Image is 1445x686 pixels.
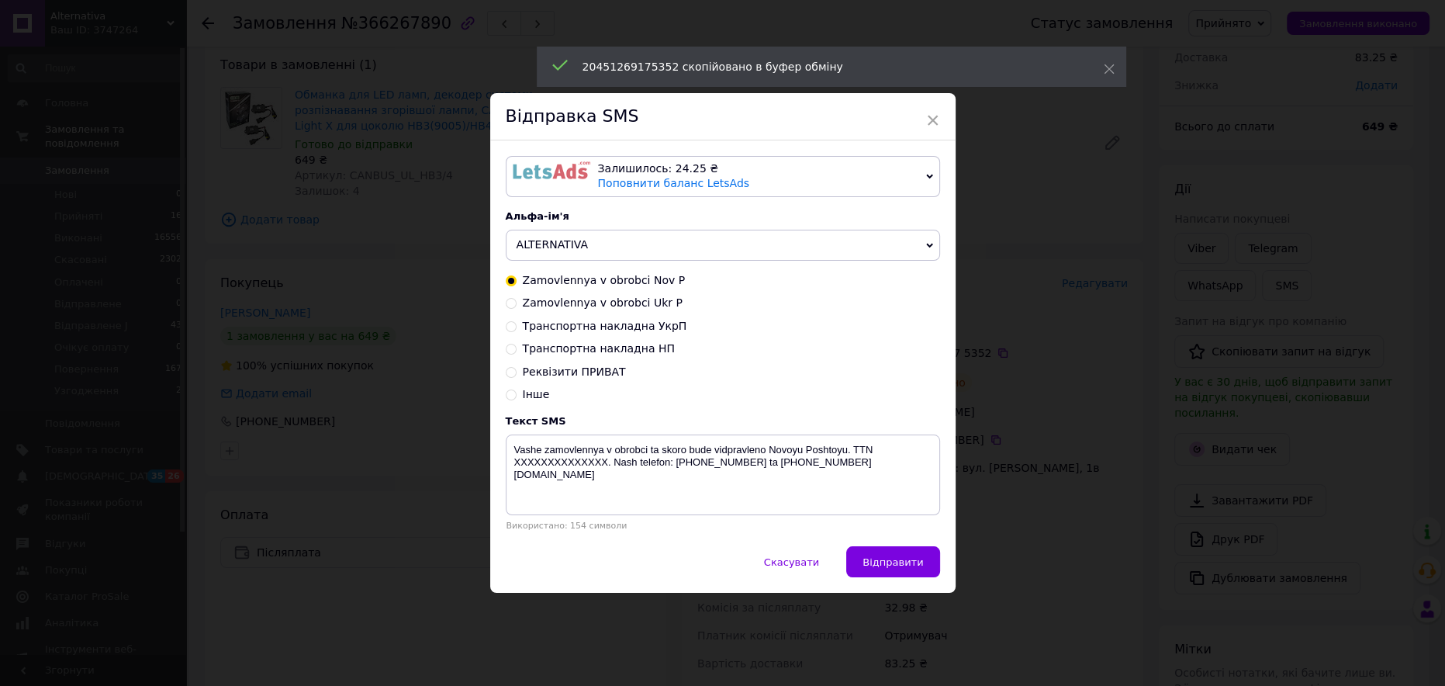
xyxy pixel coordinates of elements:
[764,556,819,568] span: Скасувати
[598,161,920,177] div: Залишилось: 24.25 ₴
[846,546,939,577] button: Відправити
[598,177,750,189] a: Поповнити баланс LetsAds
[523,296,683,309] span: Zamovlennya v obrobci Ukr P
[506,415,940,427] div: Текст SMS
[582,59,1065,74] div: 20451269175352 скопійовано в буфер обміну
[506,435,940,515] textarea: Vashe zamovlennya v obrobci ta skoro bude vidpravleno Novoyu Poshtoyu. TTN XXXXXXXXXXXXXX. Nash t...
[523,320,687,332] span: Транспортна накладна УкрП
[506,210,569,222] span: Альфа-ім'я
[863,556,923,568] span: Відправити
[748,546,835,577] button: Скасувати
[506,521,940,531] div: Використано: 154 символи
[517,238,588,251] span: ALTERNATIVA
[523,366,626,378] span: Реквізити ПРИВАТ
[926,107,940,133] span: ×
[523,274,686,286] span: Zamovlennya v obrobci Nov P
[523,388,550,400] span: Інше
[490,93,956,140] div: Відправка SMS
[523,342,675,355] span: Транспортна накладна НП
